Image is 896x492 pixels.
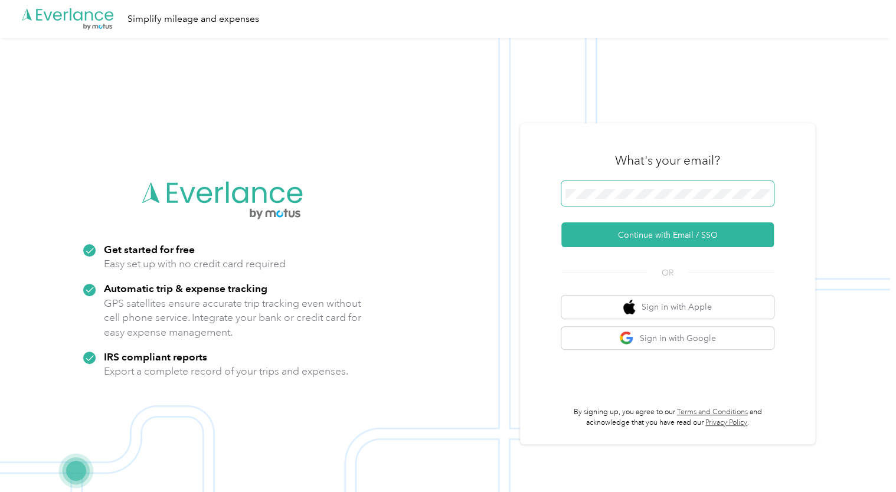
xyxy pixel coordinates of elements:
[705,418,747,427] a: Privacy Policy
[623,300,635,314] img: apple logo
[104,364,348,379] p: Export a complete record of your trips and expenses.
[104,243,195,255] strong: Get started for free
[561,296,774,319] button: apple logoSign in with Apple
[677,408,748,416] a: Terms and Conditions
[104,296,362,340] p: GPS satellites ensure accurate trip tracking even without cell phone service. Integrate your bank...
[104,257,286,271] p: Easy set up with no credit card required
[615,152,720,169] h3: What's your email?
[561,407,774,428] p: By signing up, you agree to our and acknowledge that you have read our .
[561,222,774,247] button: Continue with Email / SSO
[647,267,688,279] span: OR
[619,331,634,346] img: google logo
[127,12,259,27] div: Simplify mileage and expenses
[561,327,774,350] button: google logoSign in with Google
[104,350,207,363] strong: IRS compliant reports
[104,282,267,294] strong: Automatic trip & expense tracking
